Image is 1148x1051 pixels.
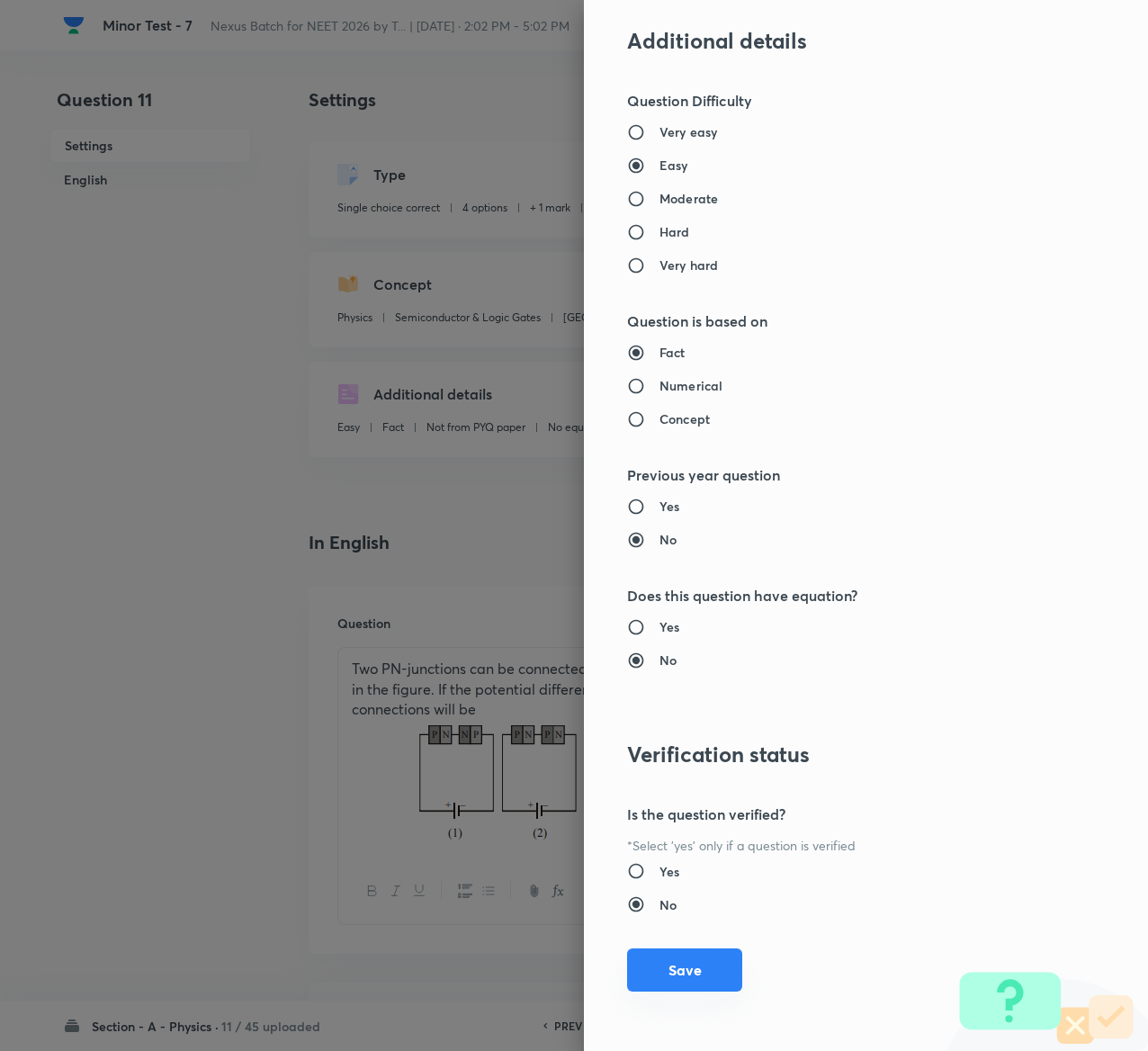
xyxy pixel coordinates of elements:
[659,409,710,428] h6: Concept
[659,651,677,669] h6: No
[627,836,1045,855] p: *Select 'yes' only if a question is verified
[627,90,1045,112] h5: Question Difficulty
[659,617,679,636] h6: Yes
[659,343,686,362] h6: Fact
[659,376,722,395] h6: Numerical
[627,804,1045,825] h5: Is the question verified?
[627,28,1045,54] h3: Additional details
[627,310,1045,332] h5: Question is based on
[659,497,679,516] h6: Yes
[659,222,690,241] h6: Hard
[659,189,718,208] h6: Moderate
[659,122,717,141] h6: Very easy
[659,256,718,274] h6: Very hard
[659,895,677,914] h6: No
[627,948,742,992] button: Save
[627,464,1045,486] h5: Previous year question
[659,156,688,175] h6: Easy
[627,585,1045,606] h5: Does this question have equation?
[659,530,677,549] h6: No
[659,862,679,881] h6: Yes
[627,741,1045,768] h3: Verification status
